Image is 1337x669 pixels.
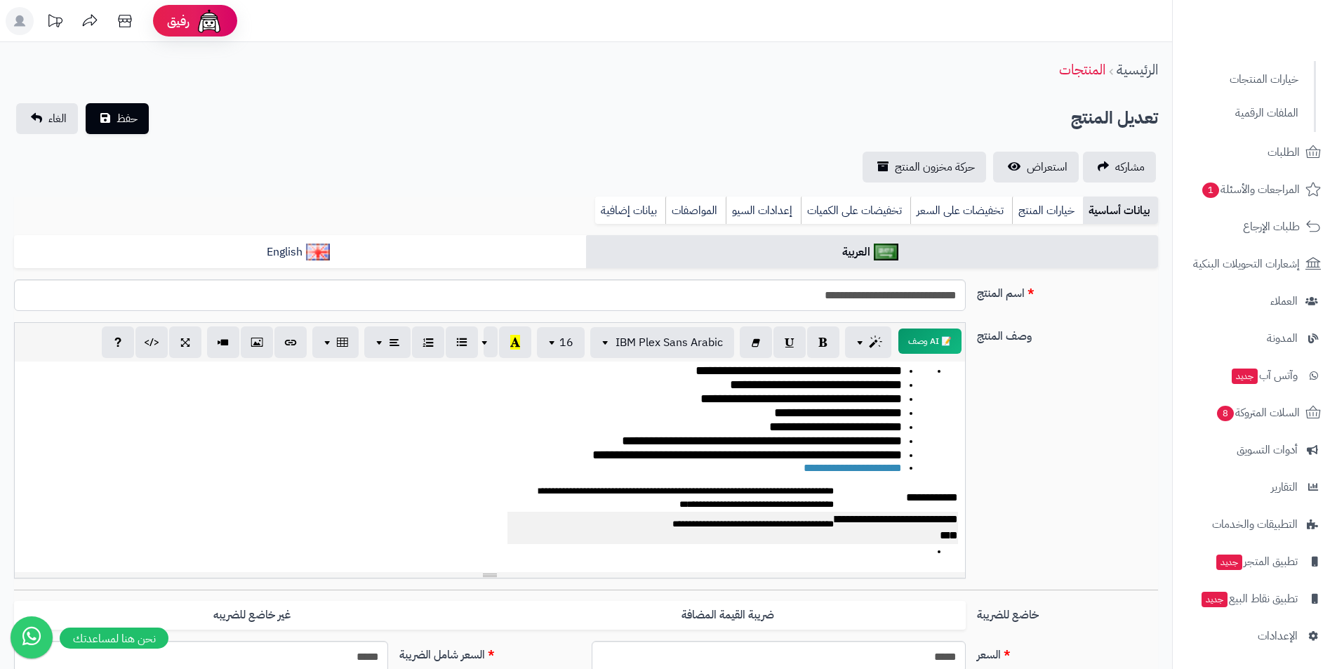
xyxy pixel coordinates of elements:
[1181,247,1329,281] a: إشعارات التحويلات البنكية
[490,601,966,630] label: ضريبة القيمة المضافة
[1181,470,1329,504] a: التقارير
[1258,626,1298,646] span: الإعدادات
[1059,59,1105,80] a: المنتجات
[48,110,67,127] span: الغاء
[1202,592,1228,607] span: جديد
[616,334,723,351] span: IBM Plex Sans Arabic
[1083,197,1158,225] a: بيانات أساسية
[1181,508,1329,541] a: التطبيقات والخدمات
[14,235,586,270] a: English
[1181,173,1329,206] a: المراجعات والأسئلة1
[14,601,490,630] label: غير خاضع للضريبه
[537,327,585,358] button: 16
[559,334,573,351] span: 16
[1270,291,1298,311] span: العملاء
[595,197,665,225] a: بيانات إضافية
[898,329,962,354] button: 📝 AI وصف
[1181,359,1329,392] a: وآتس آبجديد
[1216,403,1300,423] span: السلات المتروكة
[1268,143,1300,162] span: الطلبات
[1181,135,1329,169] a: الطلبات
[971,322,1164,345] label: وصف المنتج
[1193,254,1300,274] span: إشعارات التحويلات البنكية
[1181,433,1329,467] a: أدوات التسويق
[874,244,898,260] img: العربية
[590,327,734,358] button: IBM Plex Sans Arabic
[394,641,586,663] label: السعر شامل الضريبة
[910,197,1012,225] a: تخفيضات على السعر
[86,103,149,134] button: حفظ
[1201,180,1300,199] span: المراجعات والأسئلة
[37,7,72,39] a: تحديثات المنصة
[306,244,331,260] img: English
[1117,59,1158,80] a: الرئيسية
[1216,555,1242,570] span: جديد
[726,197,801,225] a: إعدادات السيو
[993,152,1079,183] a: استعراض
[1181,210,1329,244] a: طلبات الإرجاع
[195,7,223,35] img: ai-face.png
[1181,545,1329,578] a: تطبيق المتجرجديد
[971,601,1164,623] label: خاضع للضريبة
[1181,396,1329,430] a: السلات المتروكة8
[895,159,975,175] span: حركة مخزون المنتج
[1181,284,1329,318] a: العملاء
[1242,39,1324,69] img: logo-2.png
[1181,582,1329,616] a: تطبيق نقاط البيعجديد
[1181,322,1329,355] a: المدونة
[1181,65,1305,95] a: خيارات المنتجات
[16,103,78,134] a: الغاء
[586,235,1158,270] a: العربية
[1202,183,1219,198] span: 1
[801,197,910,225] a: تخفيضات على الكميات
[1217,406,1234,421] span: 8
[665,197,726,225] a: المواصفات
[1115,159,1145,175] span: مشاركه
[1181,98,1305,128] a: الملفات الرقمية
[1215,552,1298,571] span: تطبيق المتجر
[117,110,138,127] span: حفظ
[1232,369,1258,384] span: جديد
[1243,217,1300,237] span: طلبات الإرجاع
[1212,515,1298,534] span: التطبيقات والخدمات
[167,13,189,29] span: رفيق
[1200,589,1298,609] span: تطبيق نقاط البيع
[863,152,986,183] a: حركة مخزون المنتج
[1271,477,1298,497] span: التقارير
[1230,366,1298,385] span: وآتس آب
[1181,619,1329,653] a: الإعدادات
[971,279,1164,302] label: اسم المنتج
[1083,152,1156,183] a: مشاركه
[1237,440,1298,460] span: أدوات التسويق
[971,641,1164,663] label: السعر
[1267,329,1298,348] span: المدونة
[1027,159,1067,175] span: استعراض
[1071,104,1158,133] h2: تعديل المنتج
[1012,197,1083,225] a: خيارات المنتج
